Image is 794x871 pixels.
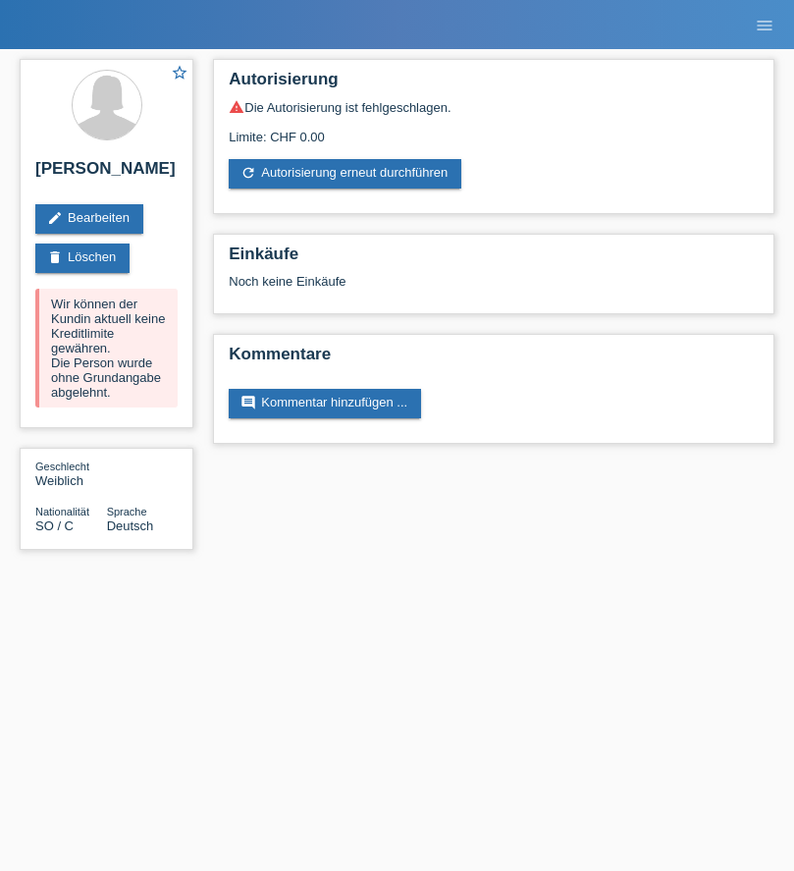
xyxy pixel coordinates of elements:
[229,99,759,115] div: Die Autorisierung ist fehlgeschlagen.
[229,274,759,303] div: Noch keine Einkäufe
[35,244,130,273] a: deleteLöschen
[47,210,63,226] i: edit
[229,389,421,418] a: commentKommentar hinzufügen ...
[755,16,774,35] i: menu
[229,245,759,274] h2: Einkäufe
[229,70,759,99] h2: Autorisierung
[240,395,256,410] i: comment
[35,506,89,517] span: Nationalität
[35,518,74,533] span: Somalia / C / 02.07.2019
[35,461,89,472] span: Geschlecht
[229,115,759,144] div: Limite: CHF 0.00
[35,204,143,234] a: editBearbeiten
[240,165,256,181] i: refresh
[35,159,178,189] h2: [PERSON_NAME]
[229,159,461,189] a: refreshAutorisierung erneut durchführen
[47,249,63,265] i: delete
[745,19,784,30] a: menu
[171,64,188,82] i: star_border
[229,99,244,115] i: warning
[35,289,178,408] div: Wir können der Kundin aktuell keine Kreditlimite gewähren. Die Person wurde ohne Grundangabe abge...
[171,64,188,84] a: star_border
[107,518,154,533] span: Deutsch
[107,506,147,517] span: Sprache
[35,459,107,488] div: Weiblich
[229,345,759,374] h2: Kommentare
